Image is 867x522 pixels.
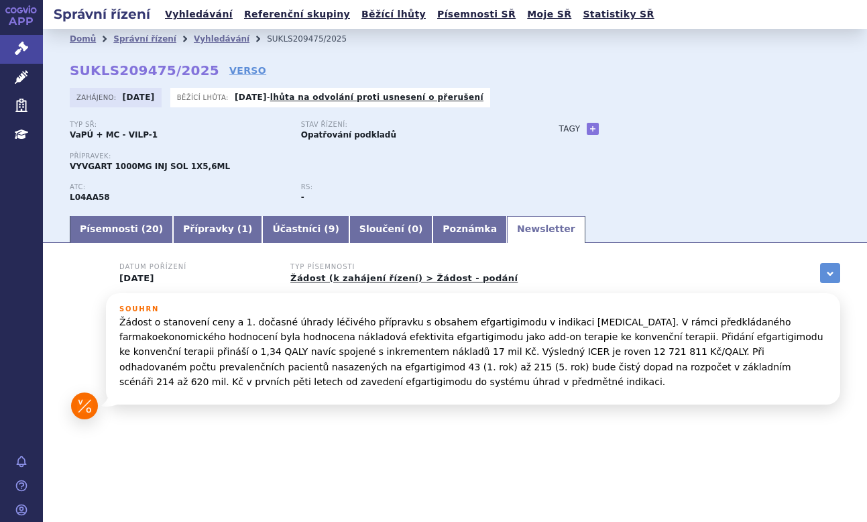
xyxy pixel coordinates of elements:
[76,92,119,103] span: Zahájeno:
[119,273,274,284] p: [DATE]
[559,121,580,137] h3: Tagy
[119,315,827,390] p: Žádost o stanovení ceny a 1. dočasné úhrady léčivého přípravku s obsahem efgartigimodu v indikaci...
[267,29,364,49] li: SUKLS209475/2025
[229,64,266,77] a: VERSO
[301,130,396,140] strong: Opatřování podkladů
[113,34,176,44] a: Správní řízení
[177,92,231,103] span: Běžící lhůta:
[290,263,518,271] h3: Typ písemnosti
[349,216,432,243] a: Sloučení (0)
[262,216,349,243] a: Účastníci (9)
[70,34,96,44] a: Domů
[329,223,335,234] span: 9
[270,93,483,102] a: lhůta na odvolání proti usnesení o přerušení
[523,5,575,23] a: Moje SŘ
[123,93,155,102] strong: [DATE]
[579,5,658,23] a: Statistiky SŘ
[173,216,262,243] a: Přípravky (1)
[433,5,520,23] a: Písemnosti SŘ
[119,263,274,271] h3: Datum pořízení
[290,273,518,283] a: Žádost (k zahájení řízení) > Žádost - podání
[241,223,248,234] span: 1
[301,121,519,129] p: Stav řízení:
[507,216,585,243] a: Newsletter
[357,5,430,23] a: Běžící lhůty
[70,216,173,243] a: Písemnosti (20)
[820,263,840,283] a: zobrazit vše
[119,305,827,313] h3: Souhrn
[70,183,288,191] p: ATC:
[70,62,219,79] strong: SUKLS209475/2025
[70,130,158,140] strong: VaPÚ + MC - VILP-1
[587,123,599,135] a: +
[235,92,483,103] p: -
[146,223,158,234] span: 20
[301,193,304,202] strong: -
[240,5,354,23] a: Referenční skupiny
[194,34,249,44] a: Vyhledávání
[70,162,230,171] span: VYVGART 1000MG INJ SOL 1X5,6ML
[301,183,519,191] p: RS:
[412,223,418,234] span: 0
[235,93,267,102] strong: [DATE]
[70,152,532,160] p: Přípravek:
[432,216,507,243] a: Poznámka
[70,121,288,129] p: Typ SŘ:
[43,5,161,23] h2: Správní řízení
[70,193,110,202] strong: EFGARTIGIMOD ALFA
[161,5,237,23] a: Vyhledávání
